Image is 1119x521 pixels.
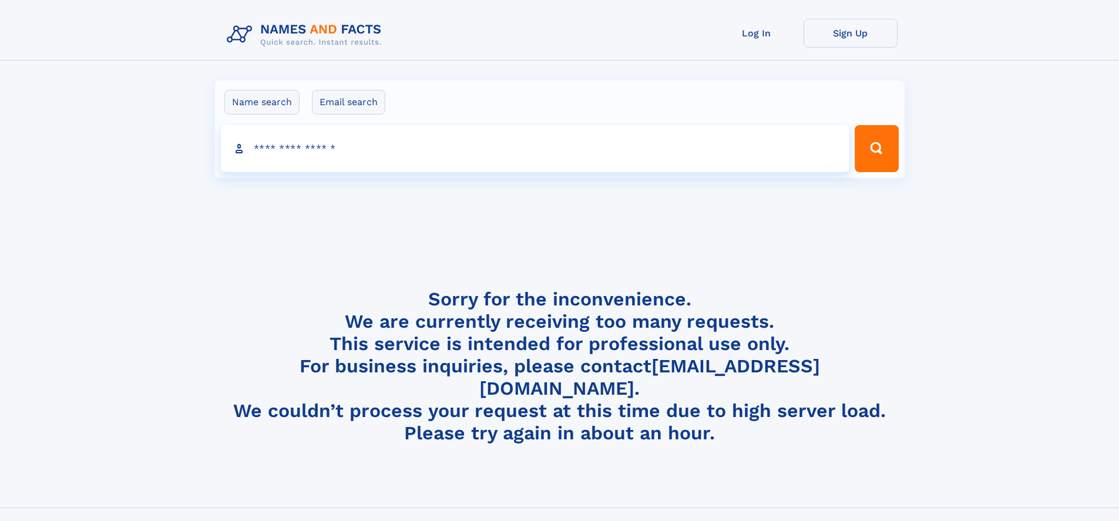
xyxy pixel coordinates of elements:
[312,90,385,115] label: Email search
[855,125,898,172] button: Search Button
[710,19,804,48] a: Log In
[804,19,898,48] a: Sign Up
[224,90,300,115] label: Name search
[222,288,898,445] h4: Sorry for the inconvenience. We are currently receiving too many requests. This service is intend...
[222,19,391,51] img: Logo Names and Facts
[221,125,850,172] input: search input
[479,355,820,399] a: [EMAIL_ADDRESS][DOMAIN_NAME]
